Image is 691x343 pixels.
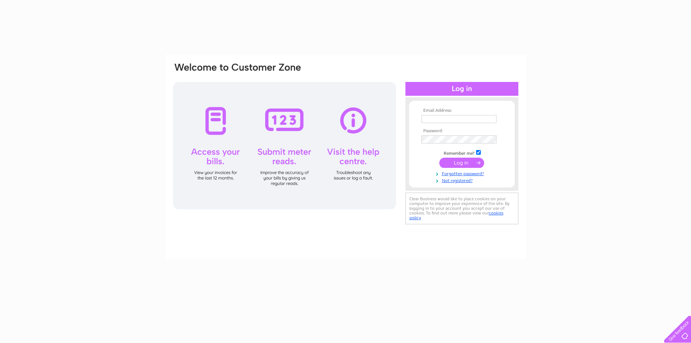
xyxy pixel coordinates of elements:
[439,158,484,168] input: Submit
[420,149,504,156] td: Remember me?
[405,193,518,224] div: Clear Business would like to place cookies on your computer to improve your experience of the sit...
[421,170,504,177] a: Forgotten password?
[409,210,503,220] a: cookies policy
[421,177,504,184] a: Not registered?
[420,129,504,134] th: Password:
[420,108,504,113] th: Email Address:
